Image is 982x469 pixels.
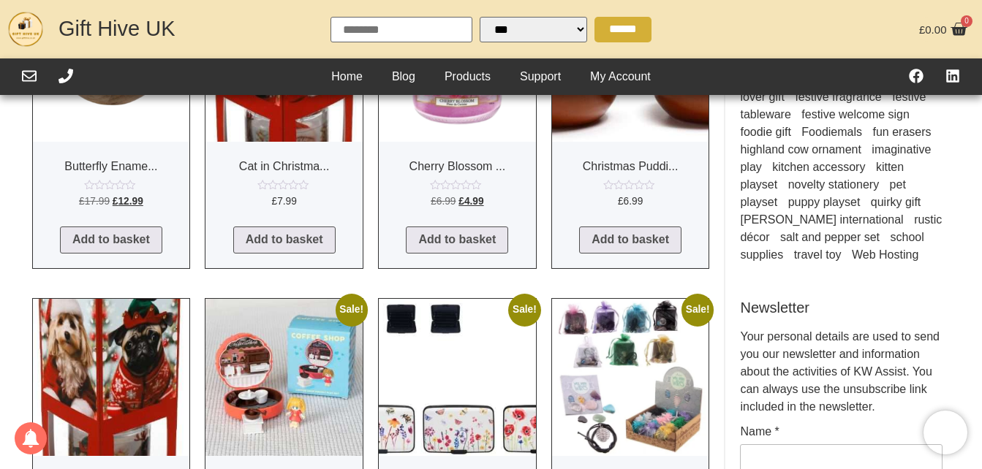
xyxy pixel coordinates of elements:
span: £ [79,196,85,207]
a: puppy playset (1 product) [788,196,861,208]
span: £ [431,196,437,207]
a: imaginative play (2 products) [740,143,931,173]
a: Email Us [22,69,37,83]
a: travel toy (2 products) [794,248,842,261]
a: kitchen accessory (1 product) [772,161,865,173]
bdi: 4.99 [458,196,483,207]
img: Gemstone Necklace Kit [552,299,709,456]
a: Home [317,66,377,88]
nav: Header Menu [317,66,665,88]
a: highland cow ornament (1 product) [740,143,861,156]
div: Rated 0 out of 5 [84,180,138,190]
a: Call Us [58,69,73,83]
h2: Cat in Christma... [205,153,363,179]
a: Find Us On LinkedIn [945,69,960,83]
img: Compact Coffee Shop Playset [205,299,363,456]
span: Sale! [681,294,714,326]
a: fun erasers (1 product) [872,126,931,138]
a: festive welcome sign (1 product) [801,108,910,121]
bdi: 17.99 [79,196,110,207]
span: £ [919,23,925,36]
h2: Butterfly Ename... [33,153,190,179]
a: Add to basket: “Butterfly Enamel Bowl” [60,226,162,254]
a: dog lover gift (1 product) [740,73,932,103]
a: salt and pepper set (1 product) [780,231,880,243]
a: pet playset (2 products) [740,178,905,208]
a: festive tableware (1 product) [740,91,926,121]
a: Web Hosting (0 products) [852,248,918,261]
a: Add to basket: “Christmas Pudding Foodiemals Salt & Pepper Set” [579,226,681,254]
a: foodie gift (1 product) [740,126,790,138]
bdi: 6.99 [431,196,456,207]
img: Floral Credit Card Protector [379,299,536,456]
p: Your personal details are used to send you our newsletter and information about the activities of... [740,328,943,416]
a: novelty stationery (1 product) [788,178,880,191]
span: £ [618,196,624,207]
a: quirky gift (1 product) [871,196,921,208]
span: £ [458,196,464,207]
span: £ [113,196,118,207]
div: Rated 0 out of 5 [430,180,484,190]
div: Rated 0 out of 5 [257,180,311,190]
a: kitten playset (1 product) [740,161,904,191]
bdi: 12.99 [113,196,143,207]
a: Foodiemals (1 product) [801,126,862,138]
h2: Christmas Puddi... [552,153,709,179]
a: £0.00 0 [915,17,971,42]
span: 0 [961,15,972,27]
a: festive fragrance (1 product) [795,91,881,103]
a: Visit our Facebook Page [909,69,924,83]
div: Call Us [58,69,73,85]
img: GHUK-Site-Icon-2024-2 [7,11,44,47]
a: Add to basket: “Cat in Christmas Hat Diffuser” [233,226,336,254]
bdi: 6.99 [618,196,643,207]
a: Blog [377,66,430,88]
a: school supplies (1 product) [740,231,924,261]
img: Christmas Spice Dog in Hat Diffuser [33,299,190,456]
a: My Account [575,66,665,88]
a: rex international (2 products) [740,213,903,226]
span: £ [272,196,278,207]
span: Sale! [508,294,540,326]
h2: Cherry Blossom ... [379,153,536,179]
a: Support [505,66,575,88]
div: Rated 0 out of 5 [603,180,657,190]
a: Add to basket: “Cherry Blossom Small Jar Candle” [406,226,508,254]
a: Products [430,66,505,88]
a: Gift Hive UK [58,17,175,40]
a: rustic décor (1 product) [740,213,942,243]
h5: Newsletter [740,299,943,316]
span: Sale! [336,294,368,326]
bdi: 7.99 [272,196,297,207]
bdi: 0.00 [919,23,947,36]
iframe: Brevo live chat [924,411,967,454]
